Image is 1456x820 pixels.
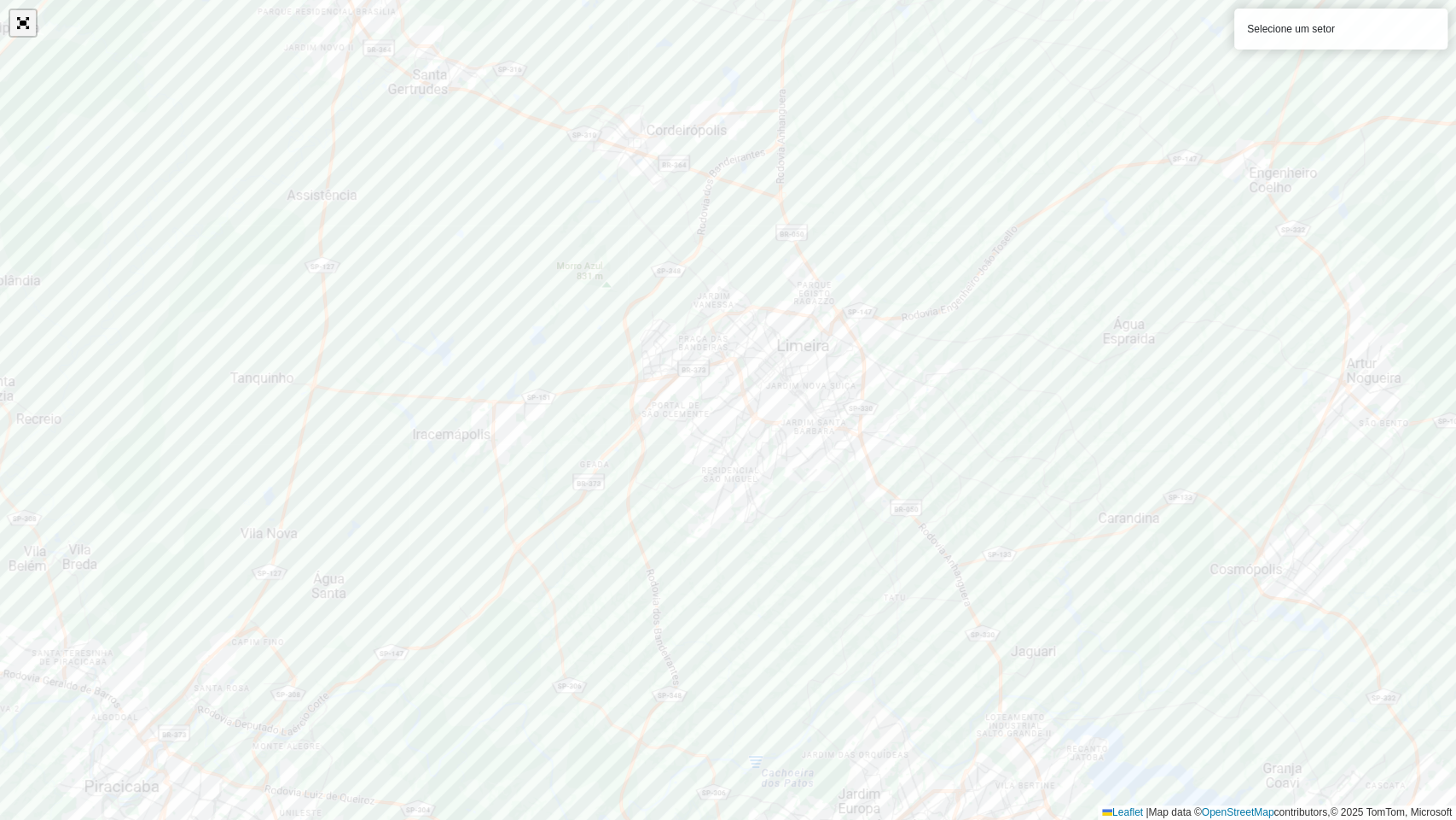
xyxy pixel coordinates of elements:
[1234,9,1447,50] div: Selecione um setor
[1098,805,1456,820] div: Map data © contributors,© 2025 TomTom, Microsoft
[1146,806,1148,818] span: |
[1202,806,1274,818] a: OpenStreetMap
[10,10,36,36] a: Abrir mapa em tela cheia
[1102,806,1143,818] a: Leaflet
